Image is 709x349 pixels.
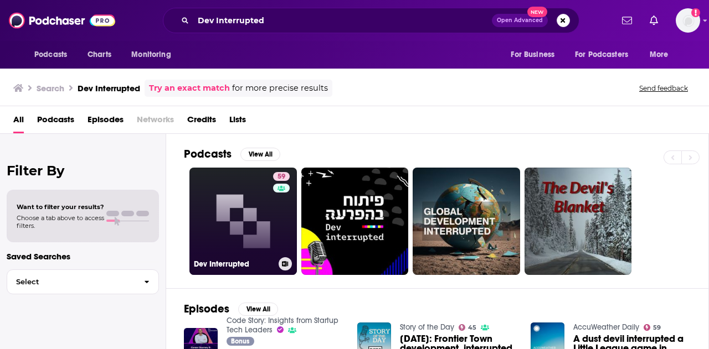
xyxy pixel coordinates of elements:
[131,47,171,62] span: Monitoring
[527,7,547,17] span: New
[459,324,477,331] a: 45
[80,44,118,65] a: Charts
[88,47,111,62] span: Charts
[492,14,548,27] button: Open AdvancedNew
[184,147,232,161] h2: Podcasts
[88,111,124,133] a: Episodes
[13,111,24,133] a: All
[163,8,579,33] div: Search podcasts, credits, & more...
[194,259,274,269] h3: Dev Interrupted
[645,11,662,30] a: Show notifications dropdown
[618,11,636,30] a: Show notifications dropdown
[137,111,174,133] span: Networks
[37,111,74,133] a: Podcasts
[7,251,159,262] p: Saved Searches
[232,82,328,95] span: for more precise results
[511,47,554,62] span: For Business
[9,10,115,31] img: Podchaser - Follow, Share and Rate Podcasts
[497,18,543,23] span: Open Advanced
[400,322,454,332] a: Story of the Day
[189,168,297,275] a: 59Dev Interrupted
[676,8,700,33] button: Show profile menu
[573,322,639,332] a: AccuWeather Daily
[575,47,628,62] span: For Podcasters
[187,111,216,133] a: Credits
[184,302,229,316] h2: Episodes
[240,148,280,161] button: View All
[653,325,661,330] span: 59
[37,83,64,93] h3: Search
[278,171,285,183] span: 59
[231,338,249,345] span: Bonus
[503,44,568,65] button: open menu
[650,47,669,62] span: More
[238,303,278,316] button: View All
[468,325,476,330] span: 45
[7,163,159,179] h2: Filter By
[17,203,104,211] span: Want to filter your results?
[676,8,700,33] span: Logged in as amandalamPR
[124,44,185,65] button: open menu
[34,47,67,62] span: Podcasts
[273,172,290,181] a: 59
[691,8,700,17] svg: Add a profile image
[568,44,644,65] button: open menu
[7,269,159,294] button: Select
[184,147,280,161] a: PodcastsView All
[644,324,661,331] a: 59
[229,111,246,133] a: Lists
[193,12,492,29] input: Search podcasts, credits, & more...
[17,214,104,230] span: Choose a tab above to access filters.
[149,82,230,95] a: Try an exact match
[636,84,691,93] button: Send feedback
[27,44,81,65] button: open menu
[78,83,140,93] h3: Dev Interrupted
[184,302,278,316] a: EpisodesView All
[7,278,135,285] span: Select
[676,8,700,33] img: User Profile
[227,316,338,335] a: Code Story: Insights from Startup Tech Leaders
[642,44,682,65] button: open menu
